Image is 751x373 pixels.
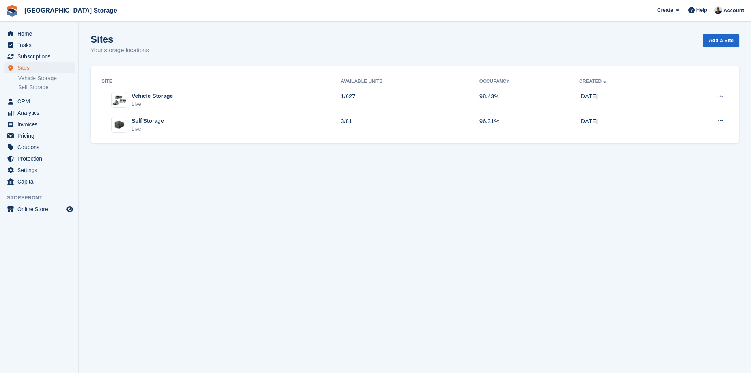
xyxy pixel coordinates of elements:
td: [DATE] [579,112,675,137]
td: 96.31% [479,112,579,137]
a: [GEOGRAPHIC_DATA] Storage [21,4,120,17]
th: Available Units [341,75,479,88]
div: Self Storage [132,117,164,125]
a: menu [4,39,75,51]
span: Coupons [17,142,65,153]
span: Subscriptions [17,51,65,62]
a: menu [4,142,75,153]
span: Sites [17,62,65,73]
span: Settings [17,165,65,176]
a: menu [4,51,75,62]
th: Site [100,75,341,88]
a: Preview store [65,204,75,214]
a: Created [579,79,608,84]
span: Account [723,7,744,15]
a: menu [4,28,75,39]
a: menu [4,165,75,176]
a: menu [4,107,75,118]
span: Analytics [17,107,65,118]
span: Invoices [17,119,65,130]
a: Vehicle Storage [18,75,75,82]
div: Live [132,100,173,108]
a: Add a Site [703,34,739,47]
h1: Sites [91,34,149,45]
a: menu [4,153,75,164]
span: Tasks [17,39,65,51]
img: Image of Vehicle Storage site [112,94,127,106]
span: Online Store [17,204,65,215]
span: CRM [17,96,65,107]
span: Home [17,28,65,39]
span: Help [696,6,707,14]
div: Vehicle Storage [132,92,173,100]
a: Self Storage [18,84,75,91]
p: Your storage locations [91,46,149,55]
a: menu [4,119,75,130]
a: menu [4,62,75,73]
span: Create [657,6,673,14]
td: 98.43% [479,88,579,112]
img: Keith Strivens [714,6,722,14]
img: Image of Self Storage site [112,119,127,131]
th: Occupancy [479,75,579,88]
span: Pricing [17,130,65,141]
a: menu [4,130,75,141]
td: [DATE] [579,88,675,112]
span: Capital [17,176,65,187]
div: Live [132,125,164,133]
span: Storefront [7,194,78,202]
a: menu [4,204,75,215]
img: stora-icon-8386f47178a22dfd0bd8f6a31ec36ba5ce8667c1dd55bd0f319d3a0aa187defe.svg [6,5,18,17]
a: menu [4,96,75,107]
span: Protection [17,153,65,164]
td: 3/81 [341,112,479,137]
a: menu [4,176,75,187]
td: 1/627 [341,88,479,112]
